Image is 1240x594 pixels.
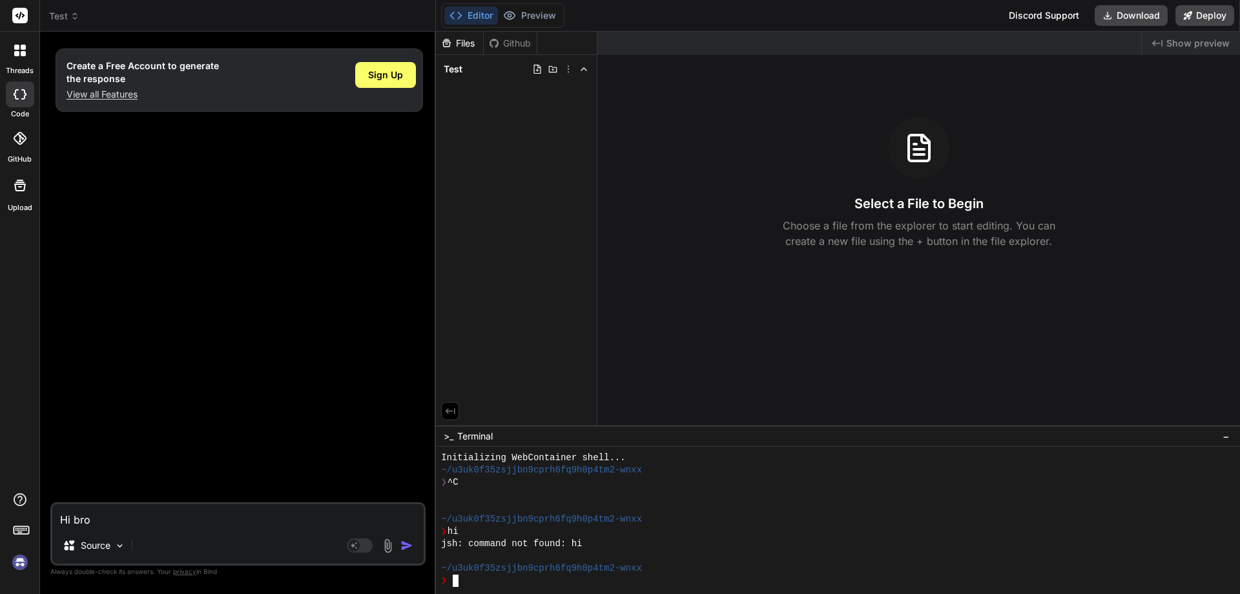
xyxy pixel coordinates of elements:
[1095,5,1168,26] button: Download
[1175,5,1234,26] button: Deploy
[854,195,984,213] h3: Select a File to Begin
[436,37,483,50] div: Files
[441,538,582,550] span: jsh: command not found: hi
[67,59,219,85] h1: Create a Free Account to generate the response
[441,476,448,489] span: ❯
[368,69,403,81] span: Sign Up
[1220,426,1232,447] button: −
[67,88,219,101] p: View all Features
[1166,37,1230,50] span: Show preview
[49,10,79,23] span: Test
[400,539,413,552] img: icon
[114,540,125,551] img: Pick Models
[441,452,626,464] span: Initializing WebContainer shell...
[380,538,395,553] img: attachment
[457,430,493,443] span: Terminal
[1223,430,1230,443] span: −
[1001,5,1087,26] div: Discord Support
[11,109,29,120] label: code
[498,6,561,25] button: Preview
[81,539,110,552] p: Source
[50,566,426,578] p: Always double-check its answers. Your in Bind
[52,504,424,527] textarea: Hi bro
[441,464,642,476] span: ~/u3uk0f35zsjjbn9cprh6fq9h0p4tm2-wnxx
[8,154,32,165] label: GitHub
[441,525,448,538] span: ❯
[444,6,498,25] button: Editor
[441,513,642,525] span: ~/u3uk0f35zsjjbn9cprh6fq9h0p4tm2-wnxx
[444,63,462,76] span: Test
[484,37,537,50] div: Github
[441,575,448,587] span: ❯
[444,430,453,443] span: >_
[448,525,459,538] span: hi
[173,567,196,575] span: privacy
[448,476,459,489] span: ^C
[9,551,31,573] img: signin
[774,218,1064,249] p: Choose a file from the explorer to start editing. You can create a new file using the + button in...
[441,562,642,575] span: ~/u3uk0f35zsjjbn9cprh6fq9h0p4tm2-wnxx
[6,65,34,76] label: threads
[8,202,32,213] label: Upload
